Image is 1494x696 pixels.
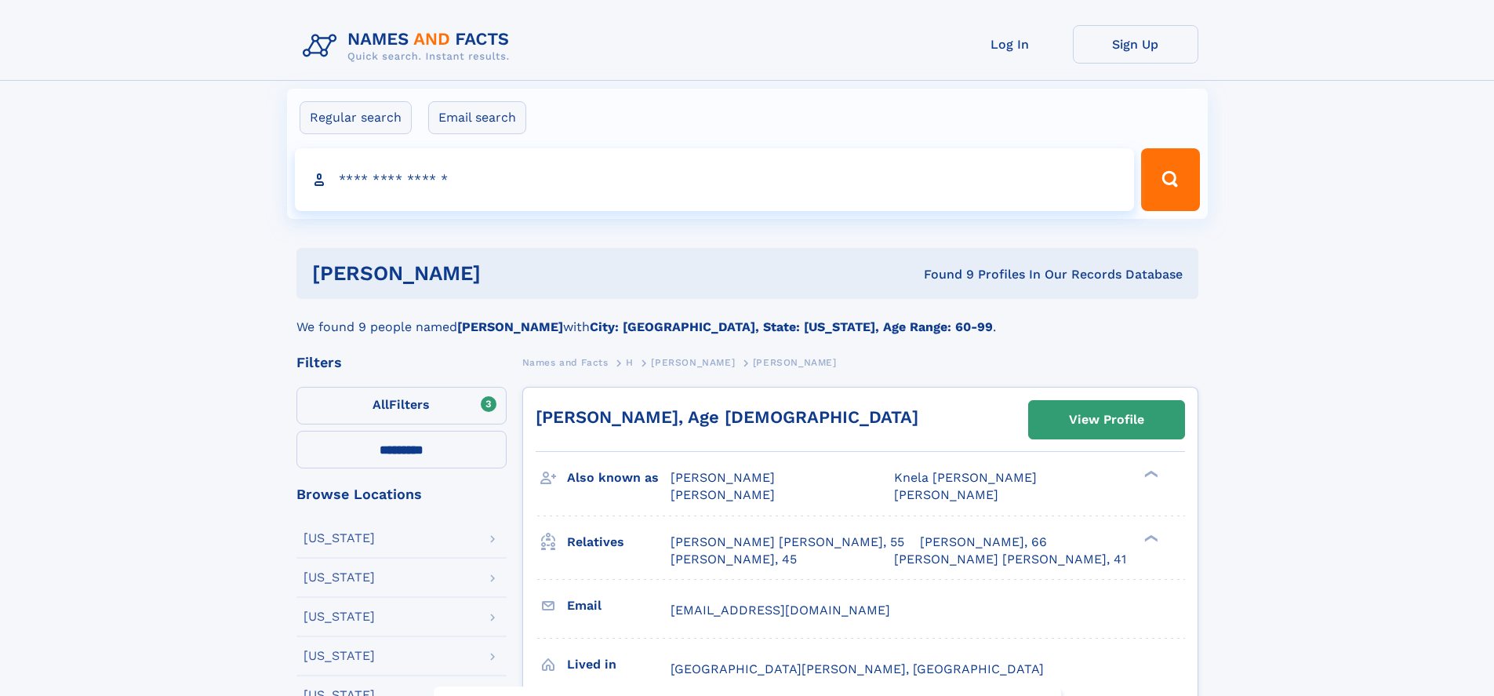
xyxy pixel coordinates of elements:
[1140,533,1159,543] div: ❯
[894,470,1037,485] span: Knela [PERSON_NAME]
[671,487,775,502] span: [PERSON_NAME]
[1029,401,1184,439] a: View Profile
[567,592,671,619] h3: Email
[671,470,775,485] span: [PERSON_NAME]
[651,352,735,372] a: [PERSON_NAME]
[894,551,1126,568] a: [PERSON_NAME] [PERSON_NAME], 41
[296,387,507,425] label: Filters
[702,266,1183,283] div: Found 9 Profiles In Our Records Database
[304,532,375,545] div: [US_STATE]
[304,610,375,623] div: [US_STATE]
[671,534,904,551] a: [PERSON_NAME] [PERSON_NAME], 55
[296,25,522,67] img: Logo Names and Facts
[671,603,890,618] span: [EMAIL_ADDRESS][DOMAIN_NAME]
[1141,148,1199,211] button: Search Button
[894,487,998,502] span: [PERSON_NAME]
[304,571,375,584] div: [US_STATE]
[296,299,1198,337] div: We found 9 people named with .
[295,148,1135,211] input: search input
[651,357,735,368] span: [PERSON_NAME]
[753,357,837,368] span: [PERSON_NAME]
[304,650,375,662] div: [US_STATE]
[296,355,507,370] div: Filters
[626,357,634,368] span: H
[1140,469,1159,479] div: ❯
[567,651,671,678] h3: Lived in
[373,397,389,412] span: All
[536,407,918,427] a: [PERSON_NAME], Age [DEMOGRAPHIC_DATA]
[1069,402,1144,438] div: View Profile
[920,534,1047,551] a: [PERSON_NAME], 66
[671,551,797,568] a: [PERSON_NAME], 45
[457,319,563,334] b: [PERSON_NAME]
[522,352,609,372] a: Names and Facts
[567,465,671,491] h3: Also known as
[567,529,671,556] h3: Relatives
[300,101,412,134] label: Regular search
[1073,25,1198,64] a: Sign Up
[312,264,703,283] h1: [PERSON_NAME]
[296,487,507,501] div: Browse Locations
[626,352,634,372] a: H
[947,25,1073,64] a: Log In
[590,319,993,334] b: City: [GEOGRAPHIC_DATA], State: [US_STATE], Age Range: 60-99
[428,101,526,134] label: Email search
[671,661,1044,676] span: [GEOGRAPHIC_DATA][PERSON_NAME], [GEOGRAPHIC_DATA]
